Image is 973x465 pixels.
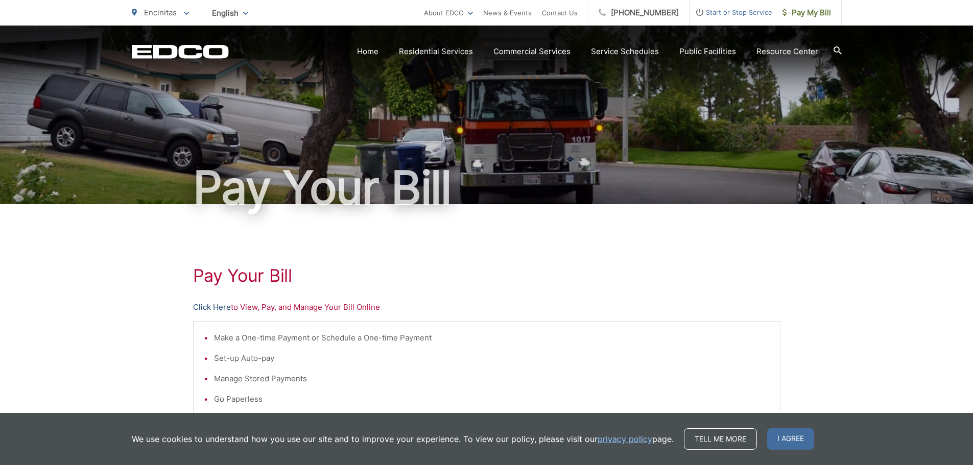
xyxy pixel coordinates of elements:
[193,265,780,286] h1: Pay Your Bill
[483,7,532,19] a: News & Events
[132,433,674,445] p: We use cookies to understand how you use our site and to improve your experience. To view our pol...
[214,332,770,344] li: Make a One-time Payment or Schedule a One-time Payment
[756,45,818,58] a: Resource Center
[679,45,736,58] a: Public Facilities
[598,433,652,445] a: privacy policy
[214,393,770,405] li: Go Paperless
[542,7,578,19] a: Contact Us
[214,373,770,385] li: Manage Stored Payments
[399,45,473,58] a: Residential Services
[591,45,659,58] a: Service Schedules
[204,4,256,22] span: English
[424,7,473,19] a: About EDCO
[684,428,757,450] a: Tell me more
[193,301,780,313] p: to View, Pay, and Manage Your Bill Online
[782,7,831,19] span: Pay My Bill
[767,428,814,450] span: I agree
[144,8,177,17] span: Encinitas
[193,301,231,313] a: Click Here
[357,45,378,58] a: Home
[132,162,842,213] h1: Pay Your Bill
[493,45,571,58] a: Commercial Services
[132,44,229,59] a: EDCD logo. Return to the homepage.
[214,352,770,364] li: Set-up Auto-pay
